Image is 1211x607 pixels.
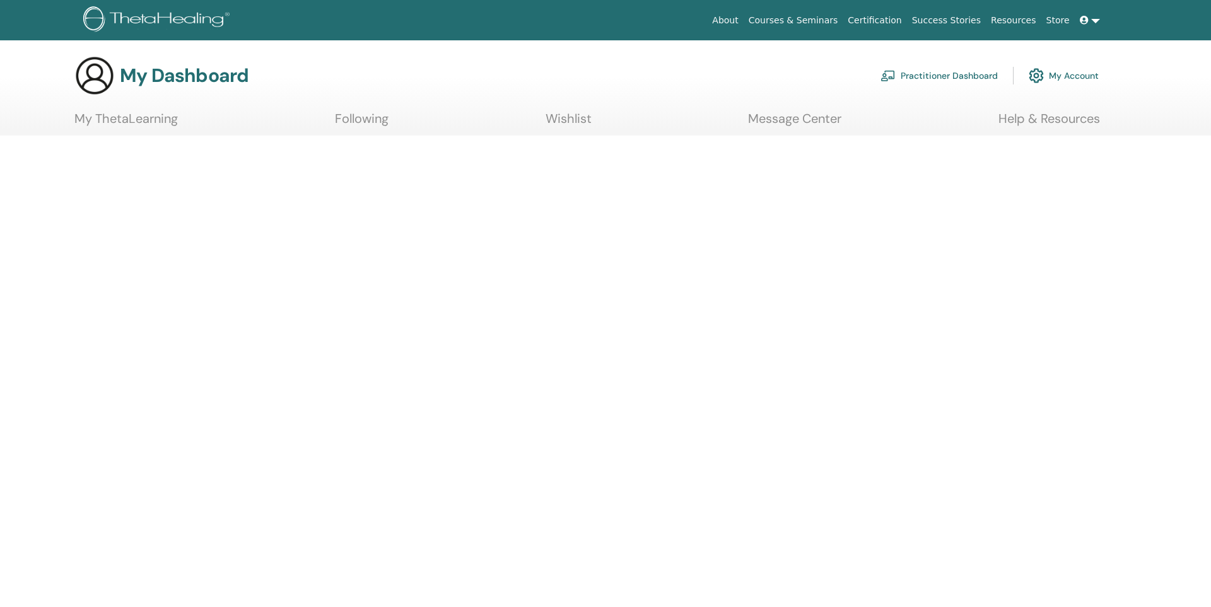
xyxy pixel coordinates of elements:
a: Message Center [748,111,841,136]
a: Wishlist [546,111,592,136]
a: My Account [1029,62,1099,90]
a: About [707,9,743,32]
a: Following [335,111,389,136]
a: Store [1041,9,1075,32]
a: Resources [986,9,1041,32]
a: Success Stories [907,9,986,32]
img: logo.png [83,6,234,35]
h3: My Dashboard [120,64,249,87]
a: My ThetaLearning [74,111,178,136]
a: Certification [843,9,906,32]
img: generic-user-icon.jpg [74,55,115,96]
a: Courses & Seminars [744,9,843,32]
img: chalkboard-teacher.svg [880,70,896,81]
a: Practitioner Dashboard [880,62,998,90]
img: cog.svg [1029,65,1044,86]
a: Help & Resources [998,111,1100,136]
